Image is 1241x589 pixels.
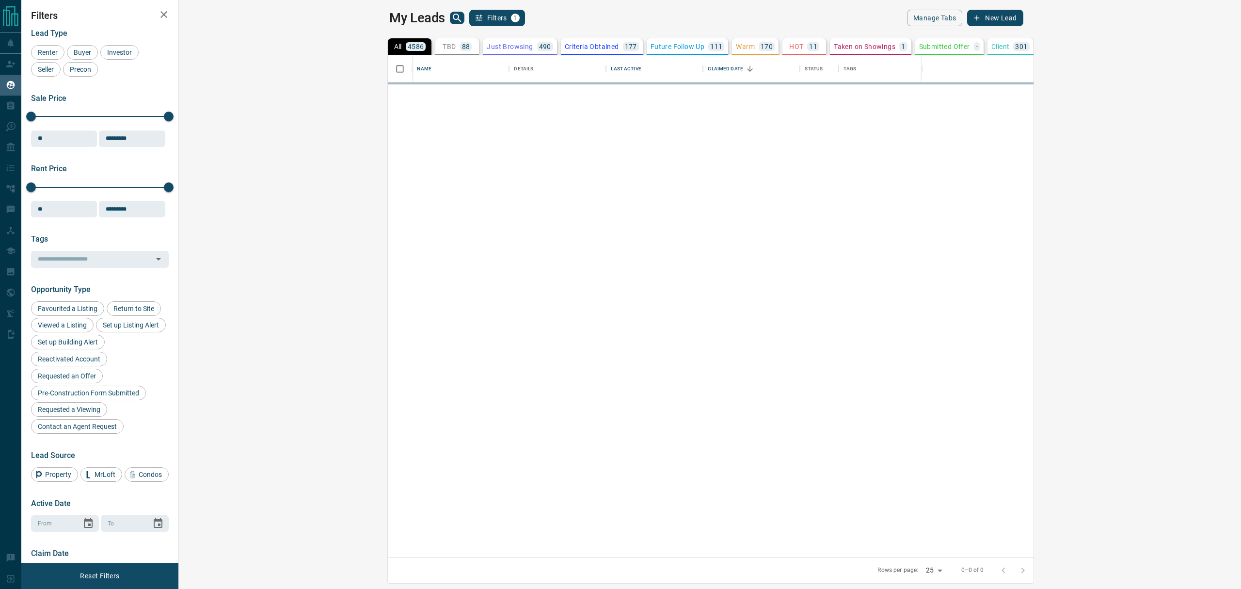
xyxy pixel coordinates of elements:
div: Status [800,55,839,82]
p: Future Follow Up [651,43,704,50]
span: Requested an Offer [34,372,99,380]
h2: Filters [31,10,169,21]
span: Rent Price [31,164,67,173]
div: Condos [125,467,169,482]
span: Renter [34,49,61,56]
span: Claim Date [31,549,69,558]
div: Set up Building Alert [31,335,105,349]
button: search button [450,12,464,24]
span: Investor [104,49,135,56]
div: Set up Listing Alert [96,318,166,332]
span: Lead Source [31,451,75,460]
span: Seller [34,65,57,73]
div: MrLoft [80,467,122,482]
h1: My Leads [389,10,445,26]
div: Details [514,55,533,82]
p: Submitted Offer [919,43,970,50]
span: MrLoft [91,471,119,478]
p: Rows per page: [877,566,918,574]
span: Set up Listing Alert [99,321,162,329]
div: Requested a Viewing [31,402,107,417]
span: Sale Price [31,94,66,103]
span: Contact an Agent Request [34,423,120,430]
div: Reactivated Account [31,352,107,366]
button: Manage Tabs [907,10,962,26]
div: Details [509,55,606,82]
span: Precon [66,65,95,73]
button: Choose date [79,514,98,533]
p: Just Browsing [487,43,533,50]
div: Contact an Agent Request [31,419,124,434]
div: Renter [31,45,64,60]
div: Claimed Date [703,55,800,82]
button: Open [152,252,165,266]
div: Pre-Construction Form Submitted [31,386,146,400]
button: New Lead [967,10,1023,26]
p: Client [991,43,1009,50]
span: Condos [135,471,165,478]
span: Tags [31,234,48,244]
p: 301 [1015,43,1027,50]
div: Property [31,467,78,482]
p: Criteria Obtained [565,43,619,50]
div: Precon [63,62,98,77]
p: 111 [710,43,722,50]
p: TBD [443,43,456,50]
div: Tags [843,55,856,82]
div: 25 [922,563,945,577]
span: Active Date [31,499,71,508]
span: Opportunity Type [31,285,91,294]
div: Requested an Offer [31,369,103,383]
div: Investor [100,45,139,60]
div: Favourited a Listing [31,301,104,316]
p: 1 [901,43,905,50]
span: Favourited a Listing [34,305,101,312]
div: Last Active [611,55,641,82]
span: Requested a Viewing [34,406,104,413]
p: All [394,43,402,50]
p: - [976,43,978,50]
button: Sort [743,62,757,76]
p: 170 [761,43,773,50]
span: Buyer [70,49,95,56]
div: Name [417,55,431,82]
div: Name [412,55,509,82]
button: Filters1 [469,10,525,26]
div: Seller [31,62,61,77]
p: Warm [736,43,755,50]
span: 1 [512,15,519,21]
div: Buyer [67,45,98,60]
p: Taken on Showings [834,43,895,50]
button: Reset Filters [74,568,126,584]
p: 490 [539,43,551,50]
p: 11 [809,43,817,50]
span: Lead Type [31,29,67,38]
span: Property [42,471,75,478]
p: 177 [625,43,637,50]
div: Claimed Date [708,55,743,82]
p: 88 [462,43,470,50]
button: Choose date [148,514,168,533]
span: Pre-Construction Form Submitted [34,389,143,397]
div: Viewed a Listing [31,318,94,332]
span: Return to Site [110,305,158,312]
span: Set up Building Alert [34,338,101,346]
p: 0–0 of 0 [961,566,984,574]
div: Last Active [606,55,703,82]
span: Viewed a Listing [34,321,90,329]
span: Reactivated Account [34,355,104,363]
p: HOT [789,43,803,50]
div: Status [805,55,823,82]
div: Return to Site [107,301,161,316]
p: 4586 [408,43,424,50]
